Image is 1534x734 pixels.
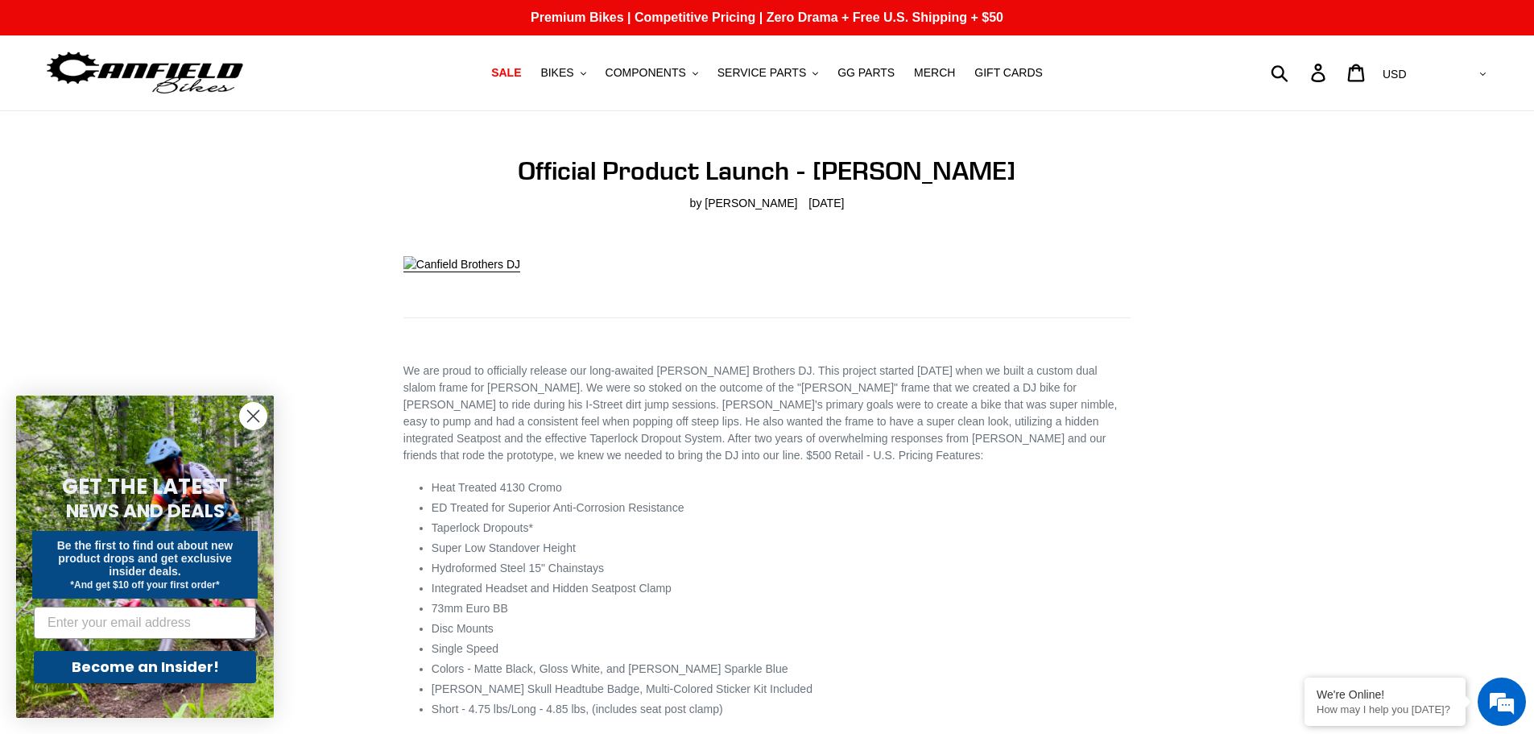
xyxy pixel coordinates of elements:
[717,66,806,80] span: SERVICE PARTS
[403,363,1131,464] p: We are proud to officially release our long-awaited [PERSON_NAME] Brothers DJ. This project start...
[974,66,1043,80] span: GIFT CARDS
[966,62,1051,84] a: GIFT CARDS
[1317,688,1453,701] div: We're Online!
[829,62,903,84] a: GG PARTS
[837,66,895,80] span: GG PARTS
[432,681,1131,698] li: [PERSON_NAME] Skull Headtube Badge, Multi-Colored Sticker Kit Included
[432,540,1131,557] li: Super Low Standover Height
[66,498,225,524] span: NEWS AND DEALS
[34,651,256,683] button: Become an Insider!
[483,62,529,84] a: SALE
[532,62,593,84] button: BIKES
[432,500,1131,516] li: ED Treated for Superior Anti-Corrosion Resistance
[403,256,520,273] img: Canfield Brothers DJ
[606,66,686,80] span: COMPONENTS
[44,48,246,98] img: Canfield Bikes
[403,156,1131,186] h1: Official Product Launch - [PERSON_NAME]
[914,66,955,80] span: MERCH
[34,607,256,639] input: Enter your email address
[432,701,1131,718] li: Short - 4.75 lbs/Long - 4.85 lbs, (includes seat post clamp)
[540,66,573,80] span: BIKES
[432,600,1131,617] li: 73mm Euro BB
[709,62,826,84] button: SERVICE PARTS
[62,472,228,501] span: GET THE LATEST
[432,661,1131,678] li: Colors - Matte Black, Gloss White, and [PERSON_NAME] Sparkle Blue
[432,580,1131,597] li: Integrated Headset and Hidden Seatpost Clamp
[690,195,798,212] span: by [PERSON_NAME]
[70,579,219,591] span: *And get $10 off your first order*
[57,539,234,578] span: Be the first to find out about new product drops and get exclusive insider deals.
[906,62,963,84] a: MERCH
[491,66,521,80] span: SALE
[432,520,1131,537] li: Taperlock Dropouts*
[1280,55,1321,90] input: Search
[239,402,267,430] button: Close dialog
[432,641,1131,657] li: Single Speed
[432,620,1131,637] li: Disc Mounts
[597,62,706,84] button: COMPONENTS
[1317,703,1453,715] p: How may I help you today?
[432,479,1131,496] li: Heat Treated 4130 Cromo
[432,560,1131,577] li: Hydroformed Steel 15" Chainstays
[808,197,844,209] time: [DATE]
